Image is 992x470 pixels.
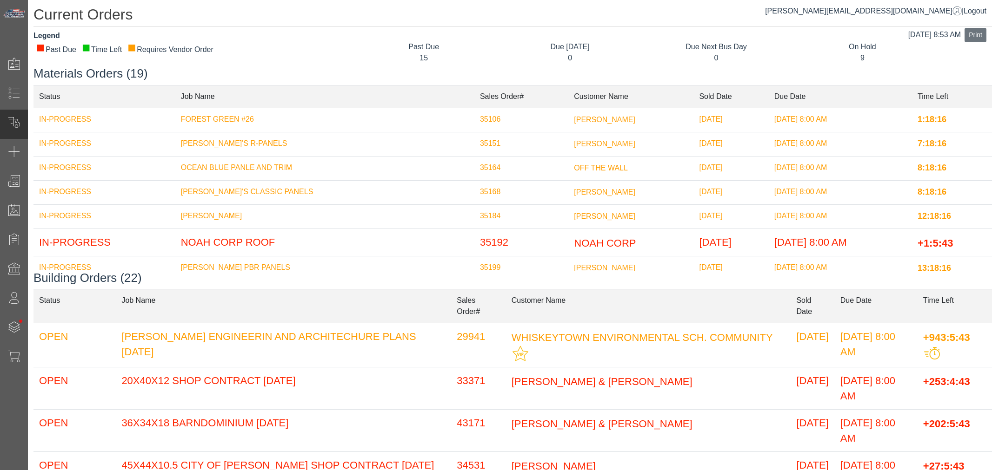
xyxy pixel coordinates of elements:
[474,180,568,204] td: 35168
[574,115,635,123] span: [PERSON_NAME]
[504,52,636,64] div: 0
[175,256,474,281] td: [PERSON_NAME] PBR PANELS
[127,44,136,51] div: ■
[175,132,474,156] td: [PERSON_NAME]'S R-PANELS
[33,108,175,132] td: IN-PROGRESS
[574,264,635,272] span: [PERSON_NAME]
[693,156,768,180] td: [DATE]
[791,409,834,451] td: [DATE]
[923,331,970,343] span: +943:5:43
[175,204,474,228] td: [PERSON_NAME]
[791,289,834,323] td: Sold Date
[918,188,946,197] span: 8:18:16
[506,289,791,323] td: Customer Name
[33,228,175,256] td: IN-PROGRESS
[33,256,175,281] td: IN-PROGRESS
[33,289,116,323] td: Status
[175,108,474,132] td: FOREST GREEN #26
[908,31,961,39] span: [DATE] 8:53 AM
[693,256,768,281] td: [DATE]
[127,44,213,55] div: Requires Vendor Order
[791,323,834,367] td: [DATE]
[769,108,912,132] td: [DATE] 8:00 AM
[358,52,490,64] div: 15
[918,237,953,248] span: +1:5:43
[693,228,768,256] td: [DATE]
[3,8,26,19] img: Metals Direct Inc Logo
[175,180,474,204] td: [PERSON_NAME]'S CLASSIC PANELS
[765,6,986,17] div: |
[512,418,692,429] span: [PERSON_NAME] & [PERSON_NAME]
[33,367,116,409] td: OPEN
[835,409,918,451] td: [DATE] 8:00 AM
[33,180,175,204] td: IN-PROGRESS
[912,85,992,108] td: Time Left
[650,52,782,64] div: 0
[175,228,474,256] td: NOAH CORP ROOF
[924,347,940,359] img: This order should be prioritized
[474,108,568,132] td: 35106
[769,256,912,281] td: [DATE] 8:00 AM
[964,7,986,15] span: Logout
[796,52,928,64] div: 9
[33,66,992,81] h3: Materials Orders (19)
[574,237,636,248] span: NOAH CORP
[36,44,76,55] div: Past Due
[769,85,912,108] td: Due Date
[474,132,568,156] td: 35151
[33,32,60,39] strong: Legend
[769,180,912,204] td: [DATE] 8:00 AM
[33,6,992,26] h1: Current Orders
[474,256,568,281] td: 35199
[574,212,635,220] span: [PERSON_NAME]
[33,132,175,156] td: IN-PROGRESS
[918,115,946,124] span: 1:18:16
[769,204,912,228] td: [DATE] 8:00 AM
[116,367,451,409] td: 20X40X12 SHOP CONTRACT [DATE]
[512,375,692,387] span: [PERSON_NAME] & [PERSON_NAME]
[33,271,992,285] h3: Building Orders (22)
[116,289,451,323] td: Job Name
[574,139,635,147] span: [PERSON_NAME]
[82,44,122,55] div: Time Left
[693,204,768,228] td: [DATE]
[513,346,528,361] img: This customer should be prioritized
[33,85,175,108] td: Status
[474,156,568,180] td: 35164
[474,204,568,228] td: 35184
[33,204,175,228] td: IN-PROGRESS
[923,418,970,429] span: +202:5:43
[769,132,912,156] td: [DATE] 8:00 AM
[650,41,782,52] div: Due Next Bus Day
[33,323,116,367] td: OPEN
[918,139,946,149] span: 7:18:16
[451,289,506,323] td: Sales Order#
[358,41,490,52] div: Past Due
[33,409,116,451] td: OPEN
[693,132,768,156] td: [DATE]
[693,108,768,132] td: [DATE]
[568,85,693,108] td: Customer Name
[512,331,773,343] span: WHISKEYTOWN ENVIRONMENTAL SCH. COMMUNITY
[835,323,918,367] td: [DATE] 8:00 AM
[9,306,33,336] span: •
[82,44,90,51] div: ■
[769,228,912,256] td: [DATE] 8:00 AM
[33,156,175,180] td: IN-PROGRESS
[175,85,474,108] td: Job Name
[835,367,918,409] td: [DATE] 8:00 AM
[474,85,568,108] td: Sales Order#
[504,41,636,52] div: Due [DATE]
[574,188,635,196] span: [PERSON_NAME]
[769,156,912,180] td: [DATE] 8:00 AM
[175,156,474,180] td: OCEAN BLUE PANLE AND TRIM
[918,163,946,173] span: 8:18:16
[574,163,628,171] span: OFF THE WALL
[36,44,45,51] div: ■
[835,289,918,323] td: Due Date
[791,367,834,409] td: [DATE]
[451,323,506,367] td: 29941
[918,212,951,221] span: 12:18:16
[923,375,970,387] span: +253:4:43
[918,289,992,323] td: Time Left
